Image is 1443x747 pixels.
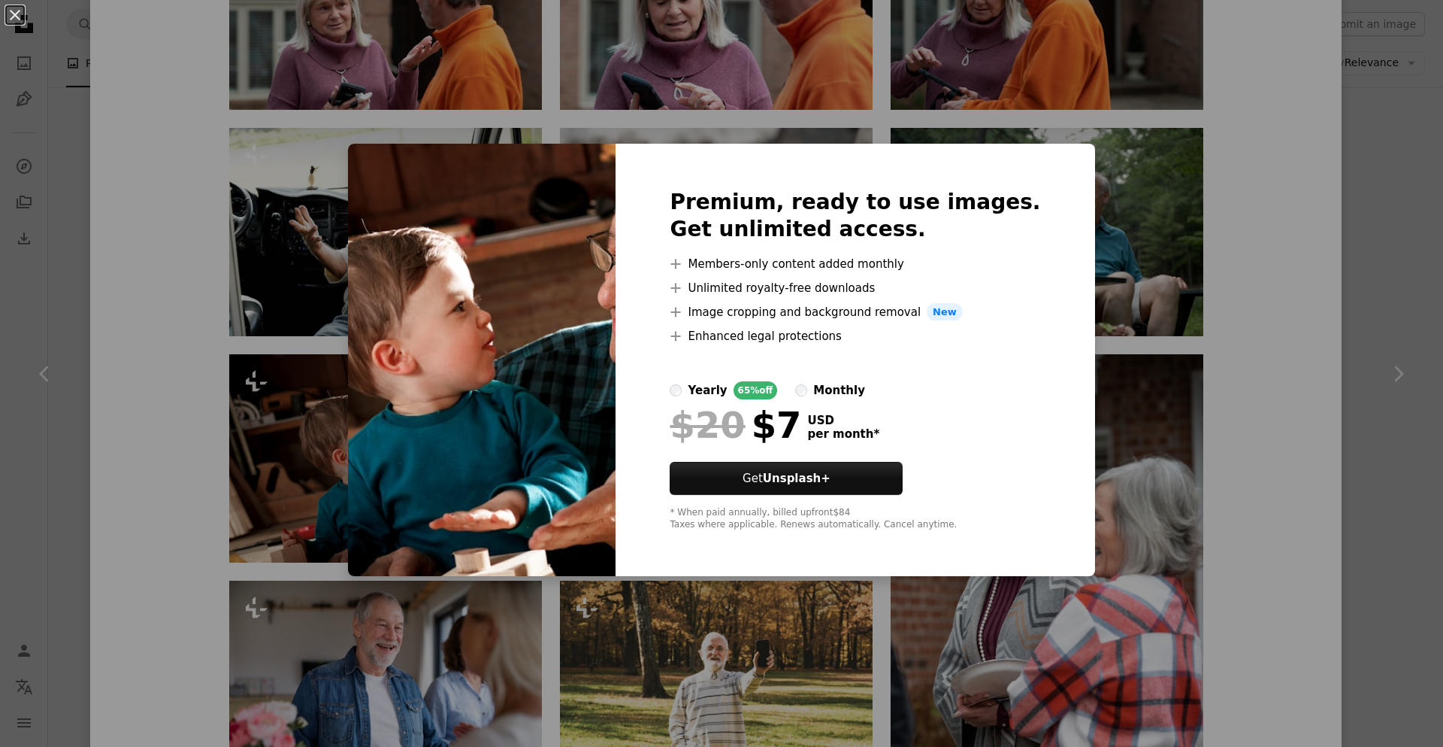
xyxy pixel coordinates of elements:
[670,303,1040,321] li: Image cropping and background removal
[670,507,1040,531] div: * When paid annually, billed upfront $84 Taxes where applicable. Renews automatically. Cancel any...
[348,144,616,577] img: premium_photo-1661255368025-d709606e7ab3
[734,381,778,399] div: 65% off
[670,405,745,445] span: $20
[670,384,682,396] input: yearly65%off
[807,427,879,441] span: per month *
[763,472,830,485] strong: Unsplash+
[670,462,903,495] button: GetUnsplash+
[795,384,807,396] input: monthly
[670,279,1040,297] li: Unlimited royalty-free downloads
[670,405,801,445] div: $7
[670,327,1040,345] li: Enhanced legal protections
[813,381,865,399] div: monthly
[688,381,727,399] div: yearly
[927,303,963,321] span: New
[670,189,1040,243] h2: Premium, ready to use images. Get unlimited access.
[670,255,1040,273] li: Members-only content added monthly
[807,414,879,427] span: USD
